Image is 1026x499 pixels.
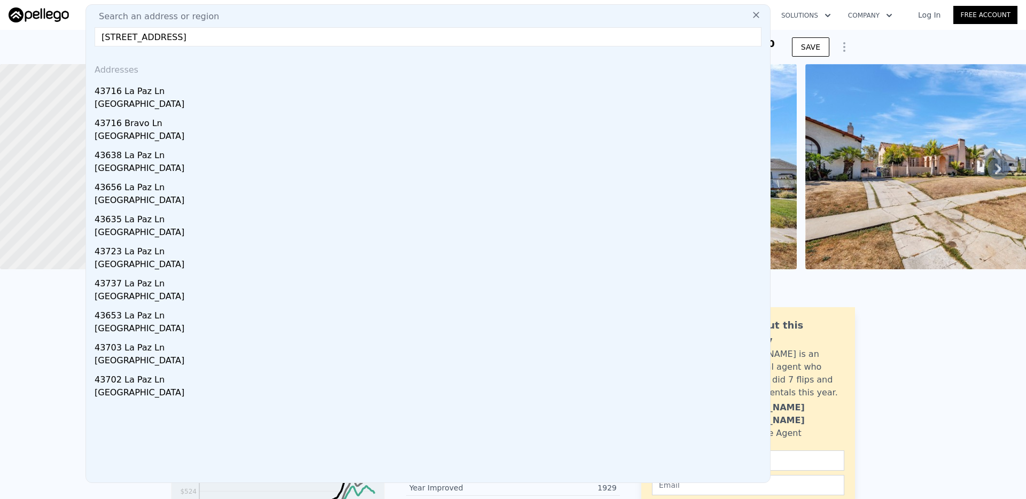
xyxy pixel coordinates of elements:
[95,209,766,226] div: 43635 La Paz Ln
[725,318,844,348] div: Ask about this property
[95,337,766,354] div: 43703 La Paz Ln
[95,290,766,305] div: [GEOGRAPHIC_DATA]
[725,348,844,399] div: [PERSON_NAME] is an active local agent who personally did 7 flips and bought 3 rentals this year.
[95,113,766,130] div: 43716 Bravo Ln
[95,162,766,177] div: [GEOGRAPHIC_DATA]
[652,475,844,495] input: Email
[95,241,766,258] div: 43723 La Paz Ln
[90,55,766,81] div: Addresses
[90,10,219,23] span: Search an address or region
[725,401,844,427] div: [PERSON_NAME] [PERSON_NAME]
[834,36,855,58] button: Show Options
[792,37,829,57] button: SAVE
[95,98,766,113] div: [GEOGRAPHIC_DATA]
[773,6,840,25] button: Solutions
[95,194,766,209] div: [GEOGRAPHIC_DATA]
[840,6,901,25] button: Company
[95,27,761,46] input: Enter an address, city, region, neighborhood or zip code
[95,386,766,401] div: [GEOGRAPHIC_DATA]
[95,226,766,241] div: [GEOGRAPHIC_DATA]
[95,258,766,273] div: [GEOGRAPHIC_DATA]
[409,482,513,493] div: Year Improved
[513,482,617,493] div: 1929
[95,369,766,386] div: 43702 La Paz Ln
[95,305,766,322] div: 43653 La Paz Ln
[95,177,766,194] div: 43656 La Paz Ln
[9,7,69,22] img: Pellego
[95,273,766,290] div: 43737 La Paz Ln
[95,130,766,145] div: [GEOGRAPHIC_DATA]
[953,6,1017,24] a: Free Account
[905,10,953,20] a: Log In
[95,354,766,369] div: [GEOGRAPHIC_DATA]
[95,322,766,337] div: [GEOGRAPHIC_DATA]
[95,81,766,98] div: 43716 La Paz Ln
[180,488,197,495] tspan: $524
[95,145,766,162] div: 43638 La Paz Ln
